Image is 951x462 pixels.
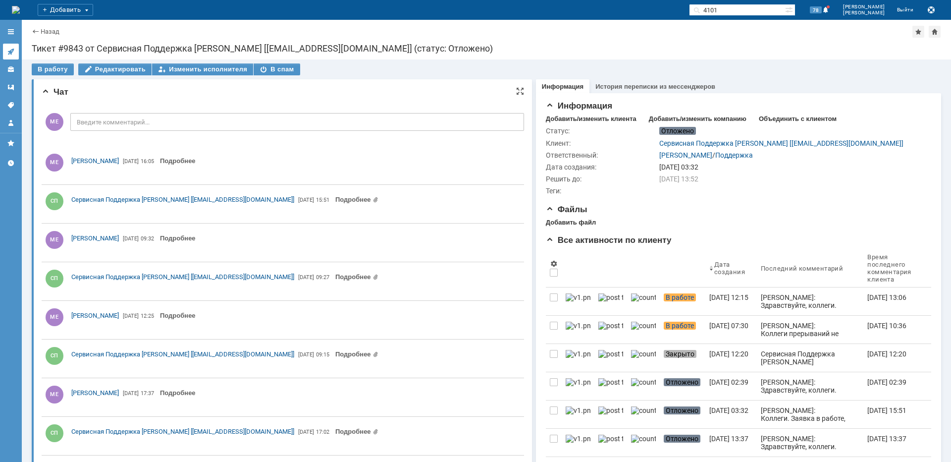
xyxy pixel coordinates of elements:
[546,187,657,195] div: Теги:
[123,390,139,397] span: [DATE]
[41,28,59,35] a: Назад
[71,157,119,165] span: [PERSON_NAME]
[594,344,627,372] a: post ticket.png
[562,316,594,344] a: v1.png
[660,316,705,344] a: В работе
[863,372,923,400] a: [DATE] 02:39
[566,322,590,330] img: v1.png
[705,372,757,400] a: [DATE] 02:39
[335,273,378,281] a: Прикреплены файлы: graycol.gif, pic04827.gif, ecblank.gif
[761,322,859,346] div: [PERSON_NAME]: Коллеги прерываний не фиксировали.
[71,428,294,435] span: Сервисная Поддержка [PERSON_NAME] [[EMAIL_ADDRESS][DOMAIN_NAME]]
[867,350,906,358] div: [DATE] 12:20
[631,435,656,443] img: counter.png
[659,127,696,135] span: Отложено
[664,350,696,358] span: Закрыто
[141,158,154,165] span: 16:05
[649,115,746,123] div: Добавить/изменить компанию
[598,350,623,358] img: post ticket.png
[761,265,843,272] div: Последний комментарий
[631,350,656,358] img: counter.png
[335,350,378,358] a: Прикреплены файлы: graycol.gif, pic16827.gif, ecblank.gif
[627,288,660,315] a: counter.png
[705,316,757,344] a: [DATE] 07:30
[160,157,196,165] a: Подробнее
[594,401,627,428] a: post ticket.png
[123,235,139,242] span: [DATE]
[46,113,63,131] span: МЕ
[757,316,863,344] a: [PERSON_NAME]: Коллеги прерываний не фиксировали.
[160,234,196,242] a: Подробнее
[546,101,612,111] span: Информация
[3,97,19,113] a: Теги
[715,151,753,159] a: Поддержка
[925,4,937,16] button: Сохранить лог
[659,163,925,171] div: [DATE] 03:32
[843,4,885,10] span: [PERSON_NAME]
[598,378,623,386] img: post ticket.png
[660,401,705,428] a: Отложено
[863,401,923,428] a: [DATE] 15:51
[705,344,757,372] a: [DATE] 12:20
[566,293,590,301] img: v1.png
[594,429,627,457] a: post ticket.png
[631,293,656,301] img: counter.png
[546,235,672,245] span: Все активности по клиенту
[863,288,923,315] a: [DATE] 13:06
[709,322,748,330] div: [DATE] 07:30
[316,351,329,358] span: 09:15
[595,83,715,90] a: История переписки из мессенджеров
[863,429,923,457] a: [DATE] 13:37
[516,87,524,95] div: На всю страницу
[316,274,329,281] span: 09:27
[123,313,139,319] span: [DATE]
[562,429,594,457] a: v1.png
[562,372,594,400] a: v1.png
[664,435,700,443] span: Отложено
[546,163,657,171] div: Дата создания:
[598,406,623,414] img: post ticket.png
[71,427,294,437] a: Сервисная Поддержка [PERSON_NAME] [[EMAIL_ADDRESS][DOMAIN_NAME]]
[660,372,705,400] a: Отложено
[316,429,329,435] span: 17:02
[298,351,314,358] span: [DATE]
[705,288,757,315] a: [DATE] 12:15
[562,344,594,372] a: v1.png
[550,260,558,268] span: Настройки
[867,378,906,386] div: [DATE] 02:39
[3,115,19,131] a: Мой профиль
[71,272,294,282] a: Сервисная Поддержка [PERSON_NAME] [[EMAIL_ADDRESS][DOMAIN_NAME]]
[3,61,19,77] a: Клиенты
[709,350,748,358] div: [DATE] 12:20
[863,316,923,344] a: [DATE] 10:36
[42,87,68,97] span: Чат
[660,344,705,372] a: Закрыто
[298,197,314,203] span: [DATE]
[867,406,906,414] div: [DATE] 15:51
[71,195,294,205] a: Сервисная Поддержка [PERSON_NAME] [[EMAIL_ADDRESS][DOMAIN_NAME]]
[141,390,154,397] span: 17:37
[566,435,590,443] img: v1.png
[12,6,20,14] a: Перейти на домашнюю страницу
[598,322,623,330] img: post ticket.png
[71,349,294,359] a: Сервисная Поддержка [PERSON_NAME] [[EMAIL_ADDRESS][DOMAIN_NAME]]
[664,322,696,330] span: В работе
[627,344,660,372] a: counter.png
[709,435,748,443] div: [DATE] 13:37
[32,44,941,54] div: Тикет #9843 от Сервисная Поддержка [PERSON_NAME] [[EMAIL_ADDRESS][DOMAIN_NAME]] (статус: Отложено)
[867,322,906,330] div: [DATE] 10:36
[546,115,636,123] div: Добавить/изменить клиента
[546,219,596,227] div: Добавить файл
[863,249,923,288] th: Время последнего комментария клиента
[71,311,119,321] a: [PERSON_NAME]
[71,234,119,242] span: [PERSON_NAME]
[757,344,863,372] a: Сервисная Поддержка [PERSON_NAME] [[EMAIL_ADDRESS][DOMAIN_NAME]]: Тема письма: 563482 Текст письм...
[631,406,656,414] img: counter.png
[810,6,822,13] span: 78
[843,10,885,16] span: [PERSON_NAME]
[863,344,923,372] a: [DATE] 12:20
[664,293,696,301] span: В работе
[71,389,119,397] span: [PERSON_NAME]
[705,249,757,288] th: Дата создания
[141,313,154,319] span: 12:25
